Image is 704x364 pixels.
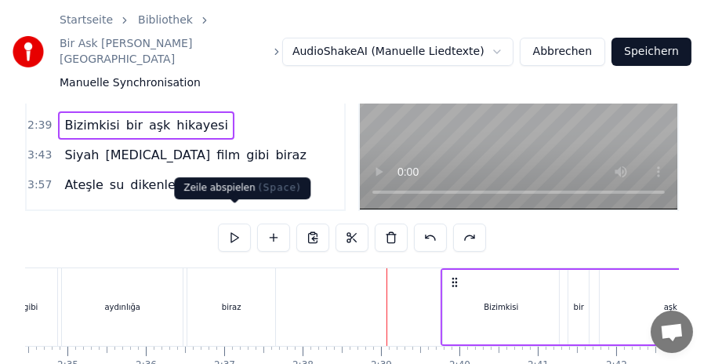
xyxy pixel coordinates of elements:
[209,86,242,104] span: biraz
[60,13,113,28] a: Startseite
[138,13,193,28] a: Bibliothek
[27,207,52,223] span: 4:22
[206,176,232,194] span: gibi
[108,176,125,194] span: su
[147,116,172,134] span: aşk
[60,36,265,67] a: Bir Ask [PERSON_NAME][GEOGRAPHIC_DATA]
[520,38,605,66] button: Abbrechen
[116,86,142,104] span: gibi
[125,206,169,224] span: roman
[104,301,140,313] div: aydınlığa
[174,177,310,199] div: Zeile abspielen
[63,86,113,104] span: Çıkmak
[27,177,52,193] span: 3:57
[180,176,203,194] span: gül
[13,36,44,67] img: youka
[60,75,201,91] span: Manuelle Synchronisation
[63,176,104,194] span: Ateşle
[664,301,677,313] div: aşk
[60,13,282,91] nav: breadcrumb
[103,146,212,164] span: [MEDICAL_DATA]
[27,147,52,163] span: 3:43
[651,311,693,353] div: Chat öffnen
[27,118,52,133] span: 2:39
[125,116,144,134] span: bir
[63,206,121,224] span: Bizimkisi
[245,146,270,164] span: gibi
[175,116,229,134] span: hikayesi
[222,301,241,313] div: biraz
[574,301,584,313] div: bir
[63,146,100,164] span: Siyah
[63,116,121,134] span: Bizimkisi
[259,182,301,193] span: ( Space )
[24,301,38,313] div: gibi
[201,206,234,224] span: biraz
[611,38,691,66] button: Speichern
[129,176,177,194] span: dikenle
[274,146,307,164] span: biraz
[215,146,241,164] span: film
[145,86,205,104] span: aydınlığa
[171,206,197,224] span: gibi
[484,301,518,313] div: Bizimkisi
